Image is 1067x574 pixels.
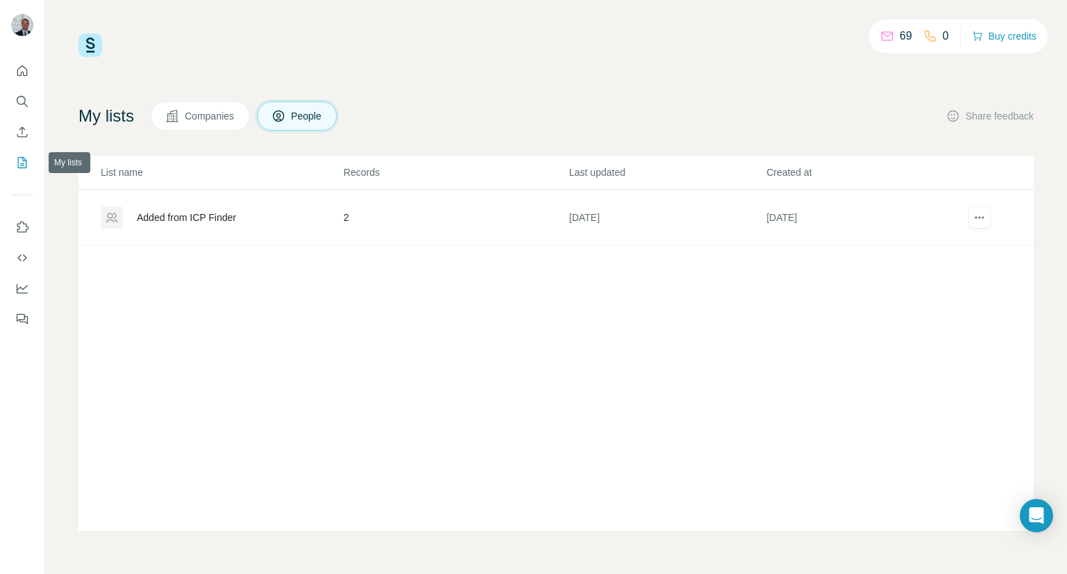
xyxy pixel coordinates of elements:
[943,28,949,44] p: 0
[11,306,33,331] button: Feedback
[101,165,342,179] p: List name
[569,165,765,179] p: Last updated
[344,165,568,179] p: Records
[11,58,33,83] button: Quick start
[766,165,962,179] p: Created at
[11,276,33,301] button: Dashboard
[972,26,1036,46] button: Buy credits
[78,33,102,57] img: Surfe Logo
[185,109,235,123] span: Companies
[11,245,33,270] button: Use Surfe API
[900,28,912,44] p: 69
[11,150,33,175] button: My lists
[968,206,991,229] button: actions
[1020,499,1053,532] div: Open Intercom Messenger
[11,89,33,114] button: Search
[78,105,134,127] h4: My lists
[11,215,33,240] button: Use Surfe on LinkedIn
[11,14,33,36] img: Avatar
[568,190,766,246] td: [DATE]
[946,109,1034,123] button: Share feedback
[343,190,569,246] td: 2
[11,120,33,145] button: Enrich CSV
[766,190,963,246] td: [DATE]
[137,211,236,224] div: Added from ICP Finder
[291,109,323,123] span: People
